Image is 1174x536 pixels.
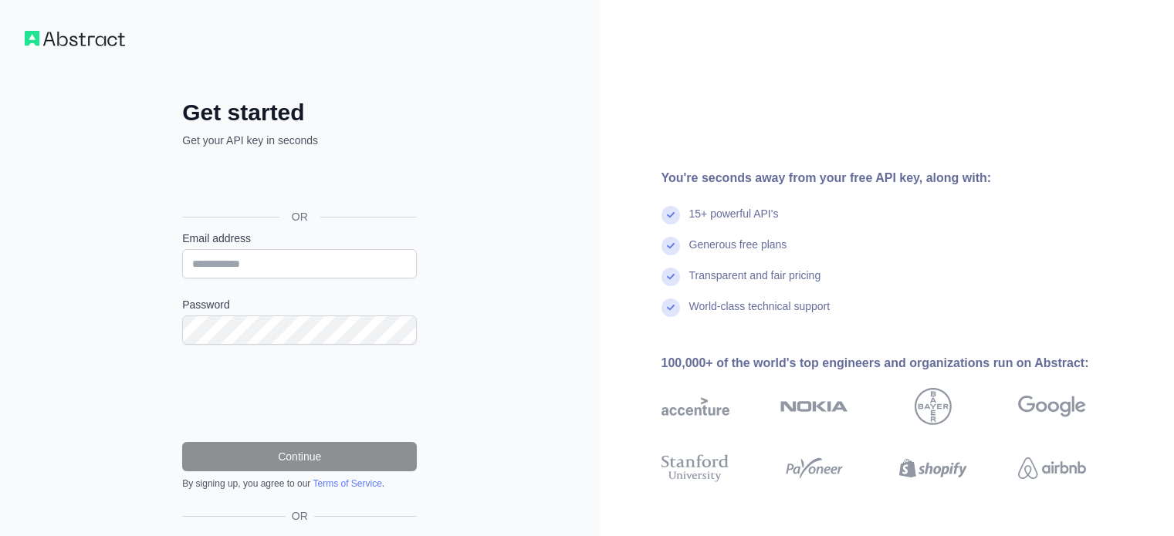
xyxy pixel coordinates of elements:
div: By signing up, you agree to our . [182,477,417,490]
img: payoneer [780,451,848,485]
div: You're seconds away from your free API key, along with: [661,169,1135,187]
span: OR [286,508,314,524]
img: nokia [780,388,848,425]
img: airbnb [1018,451,1086,485]
span: OR [279,209,320,224]
div: 15+ powerful API's [689,206,779,237]
img: accenture [661,388,729,425]
img: Workflow [25,31,125,46]
p: Get your API key in seconds [182,133,417,148]
div: 100,000+ of the world's top engineers and organizations run on Abstract: [661,354,1135,373]
img: check mark [661,268,680,286]
img: bayer [915,388,952,425]
img: shopify [899,451,967,485]
div: Generous free plans [689,237,787,268]
iframe: reCAPTCHA [182,363,417,423]
button: Continue [182,442,417,471]
img: check mark [661,298,680,317]
div: World-class technical support [689,298,831,329]
a: Terms of Service [313,478,381,489]
img: check mark [661,206,680,224]
h2: Get started [182,99,417,126]
label: Password [182,297,417,312]
img: stanford university [661,451,729,485]
img: google [1018,388,1086,425]
img: check mark [661,237,680,255]
div: Transparent and fair pricing [689,268,821,298]
label: Email address [182,231,417,246]
iframe: Sign in with Google Button [174,165,421,199]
